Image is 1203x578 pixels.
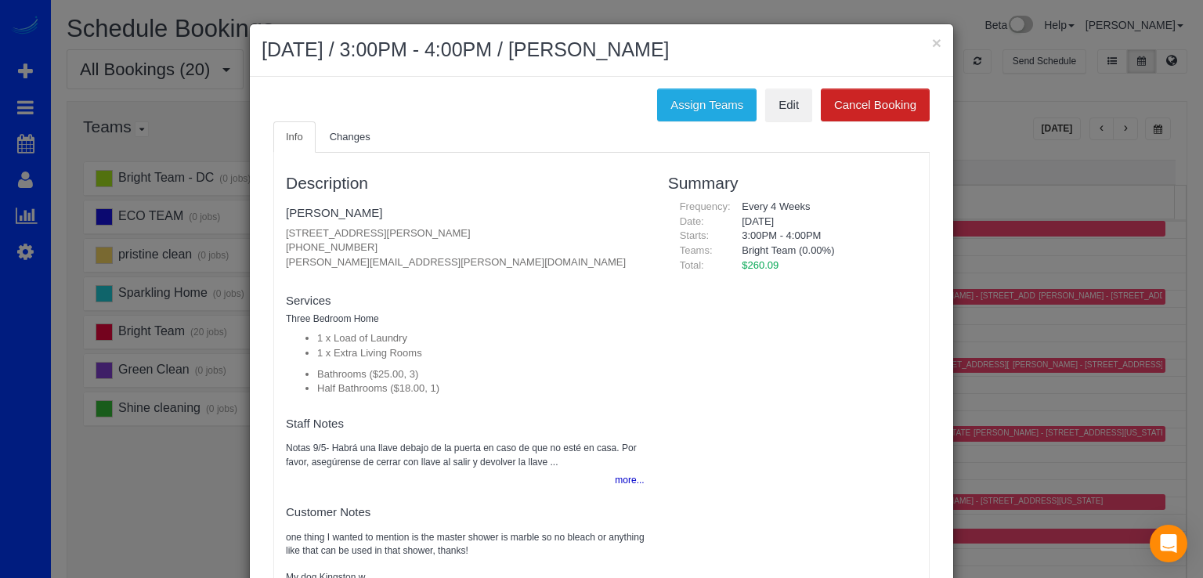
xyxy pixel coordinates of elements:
span: Info [286,131,303,143]
div: 3:00PM - 4:00PM [730,229,917,244]
button: more... [605,469,644,492]
a: Info [273,121,316,154]
h4: Services [286,294,645,308]
div: [DATE] [730,215,917,229]
div: Every 4 Weeks [730,200,917,215]
h3: Summary [668,174,917,192]
span: $260.09 [742,259,779,271]
span: Frequency: [680,200,731,212]
pre: Notas 9/5- Habrá una llave debajo de la puerta en caso de que no esté en casa. Por favor, asegúre... [286,442,645,468]
span: Date: [680,215,704,227]
span: Starts: [680,229,710,241]
a: Changes [317,121,383,154]
button: Assign Teams [657,89,757,121]
button: × [932,34,941,51]
li: Bathrooms ($25.00, 3) [317,367,645,382]
span: Total: [680,259,704,271]
button: Cancel Booking [821,89,930,121]
h3: Description [286,174,645,192]
li: 1 x Load of Laundry [317,331,645,346]
div: Open Intercom Messenger [1150,525,1187,562]
li: Half Bathrooms ($18.00, 1) [317,381,645,396]
h5: Three Bedroom Home [286,314,645,324]
h2: [DATE] / 3:00PM - 4:00PM / [PERSON_NAME] [262,36,941,64]
a: [PERSON_NAME] [286,206,382,219]
li: 1 x Extra Living Rooms [317,346,645,361]
h4: Customer Notes [286,506,645,519]
li: Bright Team (0.00%) [742,244,905,258]
p: [STREET_ADDRESS][PERSON_NAME] [PHONE_NUMBER] [PERSON_NAME][EMAIL_ADDRESS][PERSON_NAME][DOMAIN_NAME] [286,226,645,270]
h4: Staff Notes [286,417,645,431]
span: Changes [330,131,370,143]
a: Edit [765,89,812,121]
span: Teams: [680,244,713,256]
